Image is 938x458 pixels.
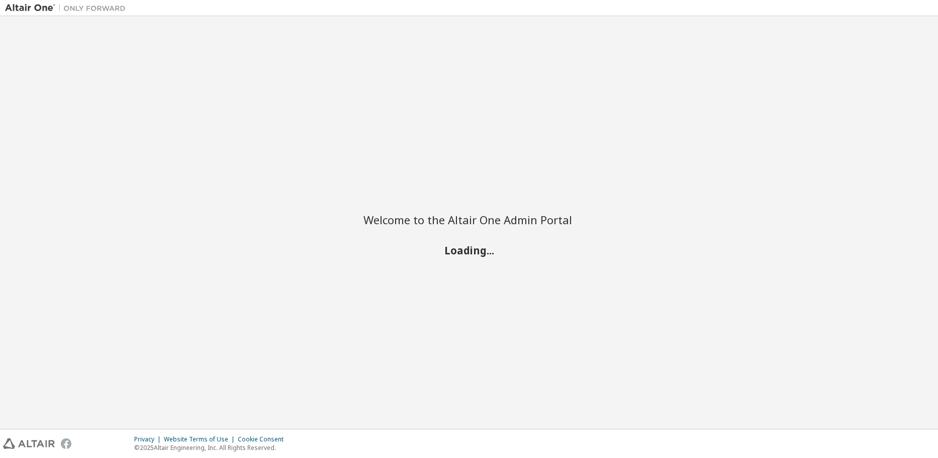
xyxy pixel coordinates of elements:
[363,213,575,227] h2: Welcome to the Altair One Admin Portal
[134,443,290,452] p: © 2025 Altair Engineering, Inc. All Rights Reserved.
[164,435,238,443] div: Website Terms of Use
[61,438,71,449] img: facebook.svg
[3,438,55,449] img: altair_logo.svg
[238,435,290,443] div: Cookie Consent
[363,243,575,256] h2: Loading...
[5,3,131,13] img: Altair One
[134,435,164,443] div: Privacy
